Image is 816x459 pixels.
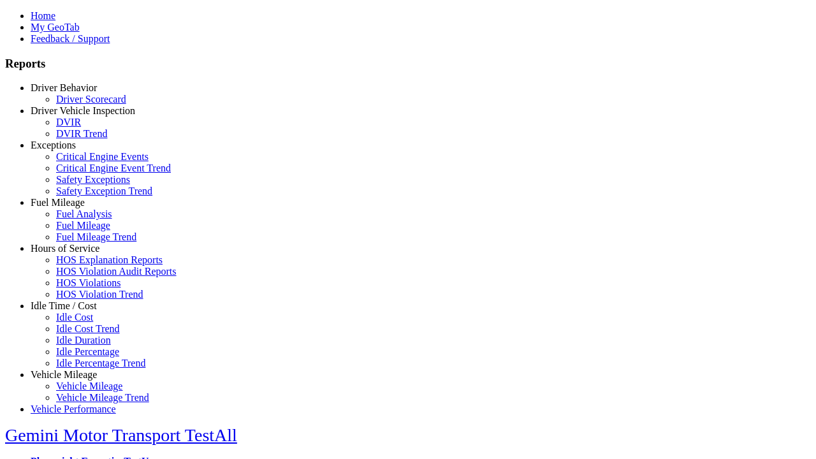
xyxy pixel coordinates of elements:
[56,358,145,368] a: Idle Percentage Trend
[31,197,85,208] a: Fuel Mileage
[56,277,120,288] a: HOS Violations
[31,82,97,93] a: Driver Behavior
[56,266,177,277] a: HOS Violation Audit Reports
[31,300,97,311] a: Idle Time / Cost
[56,151,149,162] a: Critical Engine Events
[56,128,107,139] a: DVIR Trend
[56,335,111,346] a: Idle Duration
[56,220,110,231] a: Fuel Mileage
[31,404,116,414] a: Vehicle Performance
[31,10,55,21] a: Home
[56,346,119,357] a: Idle Percentage
[5,425,237,445] a: Gemini Motor Transport TestAll
[31,105,135,116] a: Driver Vehicle Inspection
[56,323,120,334] a: Idle Cost Trend
[56,186,152,196] a: Safety Exception Trend
[56,174,130,185] a: Safety Exceptions
[31,369,97,380] a: Vehicle Mileage
[56,231,136,242] a: Fuel Mileage Trend
[56,254,163,265] a: HOS Explanation Reports
[31,243,99,254] a: Hours of Service
[56,312,93,323] a: Idle Cost
[56,381,122,391] a: Vehicle Mileage
[31,22,80,33] a: My GeoTab
[31,33,110,44] a: Feedback / Support
[56,392,149,403] a: Vehicle Mileage Trend
[5,57,811,71] h3: Reports
[56,208,112,219] a: Fuel Analysis
[56,94,126,105] a: Driver Scorecard
[56,163,171,173] a: Critical Engine Event Trend
[56,117,81,127] a: DVIR
[31,140,76,150] a: Exceptions
[56,289,143,300] a: HOS Violation Trend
